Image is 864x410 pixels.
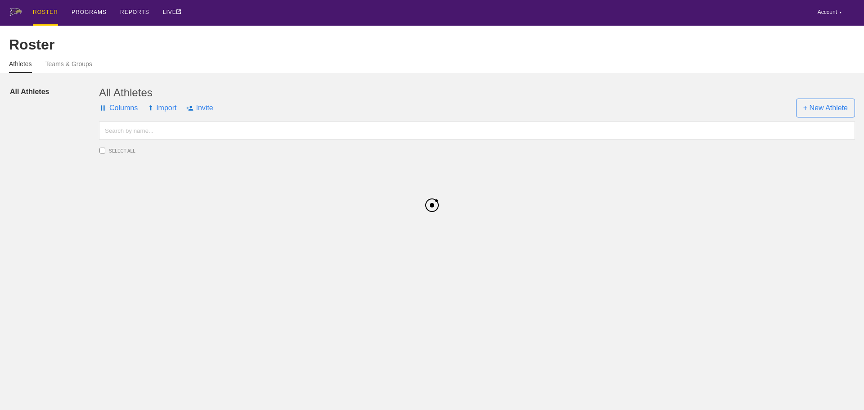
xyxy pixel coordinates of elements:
div: Roster [9,36,855,53]
span: Import [148,95,176,122]
a: Teams & Groups [45,60,92,72]
span: Columns [99,95,138,122]
input: Search by name... [99,122,855,140]
div: ▼ [839,10,842,15]
iframe: Chat Widget [819,367,864,410]
div: All Athletes [99,86,855,99]
a: Athletes [9,60,32,73]
img: logo [9,8,22,16]
img: black_logo.png [425,198,439,212]
span: Invite [186,95,213,122]
span: + New Athlete [796,99,855,117]
a: All Athletes [10,86,99,97]
span: SELECT ALL [109,149,218,153]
